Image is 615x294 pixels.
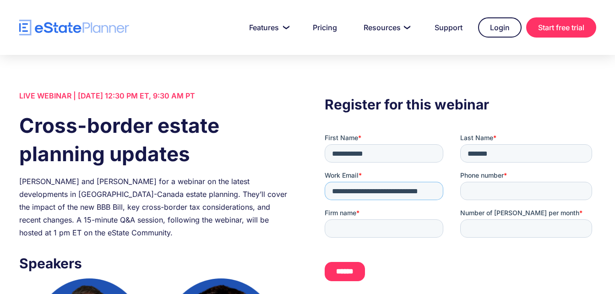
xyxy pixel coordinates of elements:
[19,253,290,274] h3: Speakers
[478,17,522,38] a: Login
[19,89,290,102] div: LIVE WEBINAR | [DATE] 12:30 PM ET, 9:30 AM PT
[424,18,473,37] a: Support
[325,133,596,289] iframe: Form 0
[19,111,290,168] h1: Cross-border estate planning updates
[19,175,290,239] div: [PERSON_NAME] and [PERSON_NAME] for a webinar on the latest developments in [GEOGRAPHIC_DATA]-Can...
[238,18,297,37] a: Features
[19,20,129,36] a: home
[325,94,596,115] h3: Register for this webinar
[302,18,348,37] a: Pricing
[526,17,596,38] a: Start free trial
[353,18,419,37] a: Resources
